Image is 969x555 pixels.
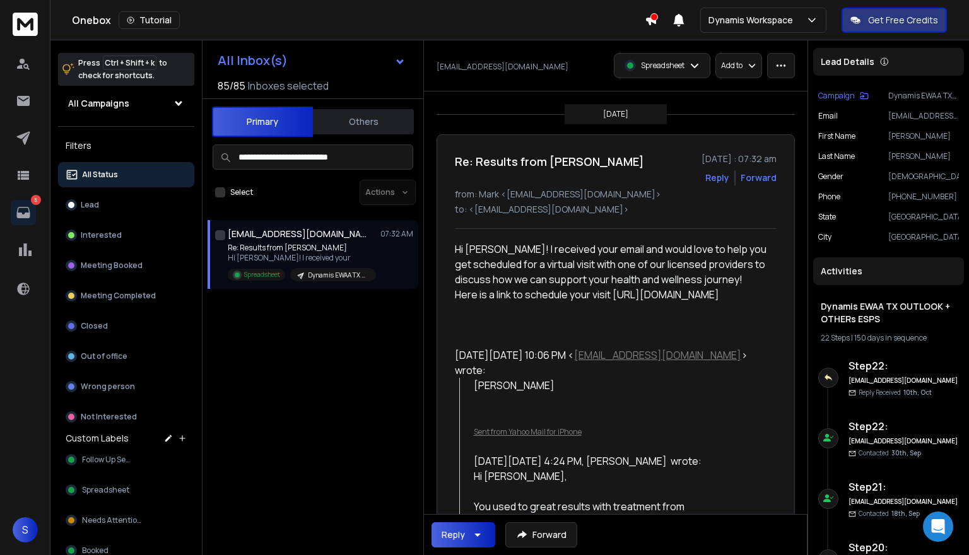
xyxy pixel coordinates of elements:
button: All Campaigns [58,91,194,116]
button: Meeting Booked [58,253,194,278]
p: All Status [82,170,118,180]
p: [EMAIL_ADDRESS][DOMAIN_NAME] [437,62,568,72]
p: Wrong person [81,382,135,392]
a: 5 [11,200,36,225]
div: Hi [PERSON_NAME]! I received your email and would love to help you get scheduled for a virtual vi... [455,242,766,302]
p: [GEOGRAPHIC_DATA] [888,232,959,242]
span: Follow Up Sent [82,455,134,465]
p: Contacted [859,448,921,458]
button: Meeting Completed [58,283,194,308]
p: to: <[EMAIL_ADDRESS][DOMAIN_NAME]> [455,203,777,216]
a: [EMAIL_ADDRESS][DOMAIN_NAME] [574,348,741,362]
button: Forward [505,522,577,547]
div: Onebox [72,11,645,29]
h6: Step 20 : [849,540,959,555]
p: 5 [31,195,41,205]
h3: Filters [58,137,194,155]
div: [DATE][DATE] 10:06 PM < > wrote: [455,348,766,378]
p: Dynamis EWAA TX OUTLOOK + OTHERs ESPS [308,271,368,280]
span: 85 / 85 [218,78,245,93]
p: [DEMOGRAPHIC_DATA] [888,172,959,182]
button: Follow Up Sent [58,447,194,472]
button: S [13,517,38,542]
p: Contacted [859,509,920,518]
p: [EMAIL_ADDRESS][DOMAIN_NAME] [888,111,959,121]
span: 30th, Sep [891,448,921,457]
p: Reply Received [859,388,932,397]
button: All Status [58,162,194,187]
span: 18th, Sep [891,509,920,518]
p: [PERSON_NAME] [888,131,959,141]
h6: [EMAIL_ADDRESS][DOMAIN_NAME] [849,436,959,446]
p: Closed [81,321,108,331]
div: Forward [741,172,777,184]
button: Needs Attention [58,508,194,533]
p: City [818,232,831,242]
p: 07:32 AM [380,229,413,239]
p: Hi [PERSON_NAME]! I received your [228,253,376,263]
p: Dynamis Workspace [708,14,798,26]
button: All Inbox(s) [208,48,416,73]
button: Wrong person [58,374,194,399]
p: Out of office [81,351,127,361]
p: Campaign [818,91,855,101]
p: Add to [721,61,743,71]
button: Primary [212,107,313,137]
div: Reply [442,529,465,541]
button: Closed [58,313,194,339]
button: Campaign [818,91,869,101]
span: 150 days in sequence [854,332,927,343]
button: Spreadsheet [58,477,194,503]
a: Sent from Yahoo Mail for iPhone [474,426,582,437]
span: Needs Attention [82,515,141,525]
p: Last Name [818,151,855,161]
p: Not Interested [81,412,137,422]
p: Phone [818,192,840,202]
button: Interested [58,223,194,248]
p: Gender [818,172,843,182]
p: Lead Details [821,56,874,68]
button: Tutorial [119,11,180,29]
h1: Re: Results from [PERSON_NAME] [455,153,644,170]
div: [DATE][DATE] 4:24 PM, [PERSON_NAME] wrote: [474,453,767,469]
h1: All Inbox(s) [218,54,288,67]
h6: [EMAIL_ADDRESS][DOMAIN_NAME] [849,376,959,385]
h6: [EMAIL_ADDRESS][DOMAIN_NAME] [849,497,959,506]
p: Email [818,111,838,121]
button: Not Interested [58,404,194,429]
h3: Custom Labels [66,432,129,445]
p: Spreadsheet [244,270,280,279]
p: [PERSON_NAME] [888,151,959,161]
p: [DATE] : 07:32 am [702,153,777,165]
button: Out of office [58,344,194,369]
p: Meeting Booked [81,260,143,271]
span: 22 Steps [821,332,850,343]
div: Open Intercom Messenger [923,511,953,542]
div: Activities [813,257,964,285]
h1: Dynamis EWAA TX OUTLOOK + OTHERs ESPS [821,300,956,325]
p: Meeting Completed [81,291,156,301]
span: 10th, Oct [903,388,932,397]
label: Select [230,187,253,197]
p: [GEOGRAPHIC_DATA] [888,212,959,222]
button: Reply [432,522,495,547]
button: Reply [705,172,729,184]
p: Dynamis EWAA TX OUTLOOK + OTHERs ESPS [888,91,959,101]
h3: Inboxes selected [248,78,329,93]
button: Others [313,108,414,136]
p: State [818,212,836,222]
p: First Name [818,131,855,141]
p: Interested [81,230,122,240]
p: [DATE] [603,109,628,119]
p: Spreadsheet [641,61,684,71]
p: Re: Results from [PERSON_NAME] [228,243,376,253]
p: from: Mark <[EMAIL_ADDRESS][DOMAIN_NAME]> [455,188,777,201]
p: [PHONE_NUMBER] [888,192,959,202]
button: Lead [58,192,194,218]
h6: Step 21 : [849,479,959,494]
button: Get Free Credits [842,8,947,33]
p: Get Free Credits [868,14,938,26]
